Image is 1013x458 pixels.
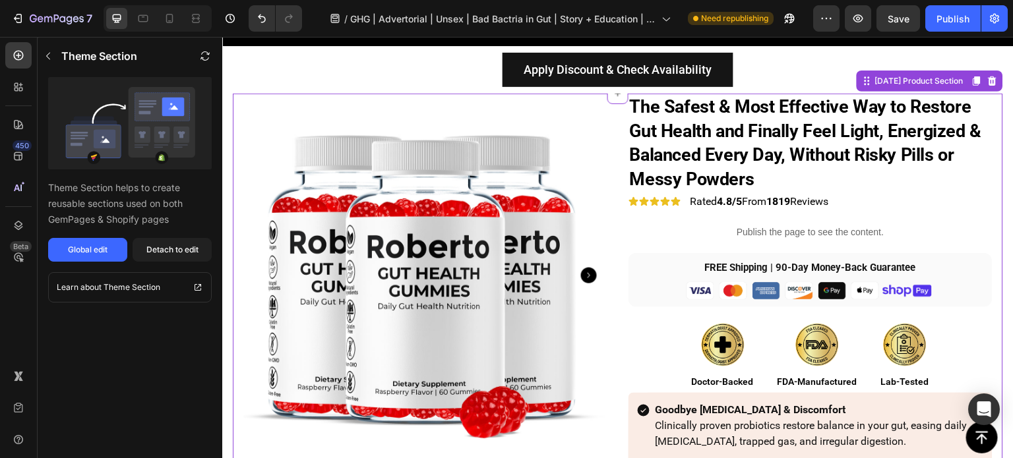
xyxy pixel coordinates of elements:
[133,238,212,262] button: Detach to edit
[86,11,92,26] p: 7
[476,283,526,333] img: gempages_545042197993489537-c477740c-c6e0-469d-a884-13ffa02c77df.webp
[650,38,744,50] div: [DATE] Product Section
[658,283,708,333] img: gempages_545042197993489537-0adda5a0-1f6b-4c32-9f48-b0ea3b702160.webp
[350,12,656,26] span: GHG | Advertorial | Unsex | Bad Bactria in Gut | Story + Education | [DATE]
[68,244,107,256] div: Global edit
[406,188,770,202] p: Publish the page to see the content.
[495,158,520,171] strong: 4.8/5
[48,272,212,302] a: Learn about Theme Section
[936,12,969,26] div: Publish
[10,241,32,252] div: Beta
[359,231,375,246] button: Carousel Next Arrow
[659,340,707,351] span: Lab-Tested
[61,48,137,64] p: Theme Section
[545,158,568,171] strong: 1819
[701,13,768,24] span: Need republishing
[104,281,160,294] p: Theme Section
[470,340,532,351] span: Doctor-Backed
[463,240,714,268] img: gempages_545042197993489537-0aa95314-be76-4e82-9fe9-75810a4b9632.webp
[888,13,909,24] span: Save
[925,5,981,32] button: Publish
[222,37,1013,458] iframe: Design area
[5,5,98,32] button: 7
[570,283,620,333] img: gempages_545042197993489537-33e945c0-1114-4aaf-8f77-5003aa87bbda.webp
[433,367,624,380] strong: Goodbye [MEDICAL_DATA] & Discomfort
[344,12,348,26] span: /
[249,5,302,32] div: Undo/Redo
[13,140,32,151] div: 450
[968,393,1000,425] div: Open Intercom Messenger
[48,238,127,262] button: Global edit
[555,340,635,351] span: FDA-Manufactured
[57,281,102,294] p: Learn about
[146,244,199,256] div: Detach to edit
[408,59,760,152] strong: The Safest & Most Effective Way to Restore Gut Health and Finally Feel Light, Energized & Balance...
[48,180,212,227] p: Theme Section helps to create reusable sections used on both GemPages & Shopify pages
[483,225,694,237] strong: FREE Shipping | 90-Day Money-Back Guarantee
[876,5,920,32] button: Save
[468,158,769,171] p: Rated From Reviews
[433,366,760,413] p: Clinically proven probiotics restore balance in your gut, easing daily [MEDICAL_DATA], trapped ga...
